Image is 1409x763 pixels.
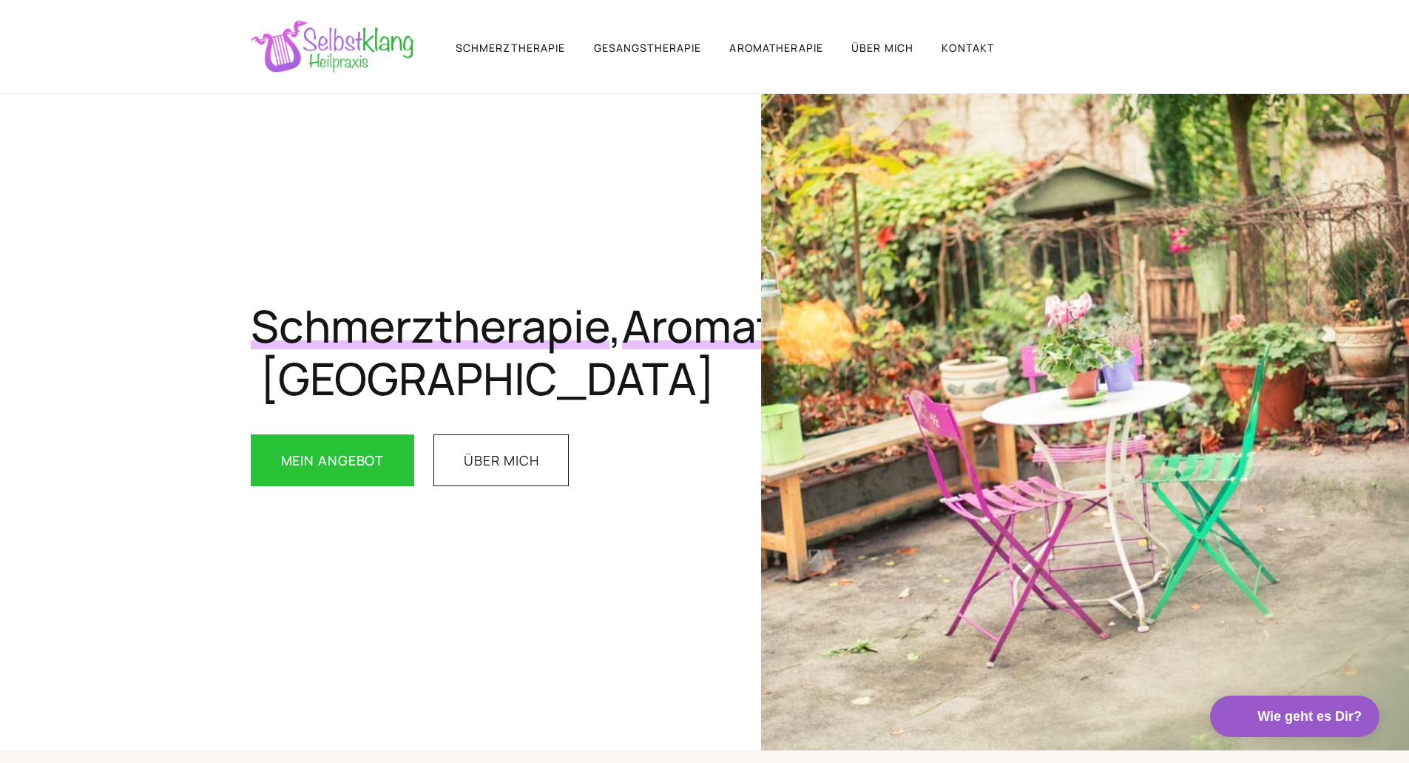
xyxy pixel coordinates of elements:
a: Schmerztherapie [456,41,566,55]
h1: , und in [251,300,712,405]
a: ÜBER MICH [851,41,913,55]
a: KONTAKT [942,41,994,55]
a: ÜBER MICH [433,434,569,486]
span: Wie geht es Dir? [1257,705,1362,727]
button: Wie geht es Dir? [1210,696,1379,737]
a: GESANGStherapie [594,41,702,55]
a: AROMAtherapie [729,41,823,55]
span: Schmerztherapie [251,295,609,356]
img: Terasse mit 2 bunten Stühlen [761,94,1409,750]
a: MEIN ANGEBOT [251,434,415,486]
span: Aromatherapie [622,295,932,356]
